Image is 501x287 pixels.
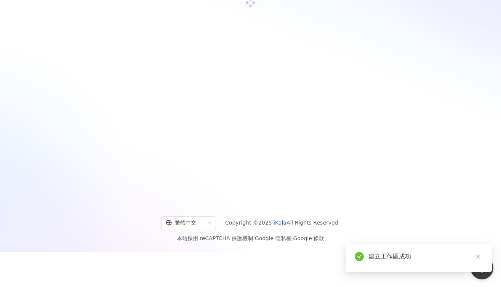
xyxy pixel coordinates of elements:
[293,235,324,241] a: Google 條款
[355,252,364,261] span: check-circle
[475,254,481,259] span: close
[253,235,255,241] span: |
[255,235,291,241] a: Google 隱私權
[274,220,287,226] a: iKala
[177,234,324,243] span: 本站採用 reCAPTCHA 保護機制
[291,235,293,241] span: |
[166,217,205,229] div: 繁體中文
[225,218,340,227] span: Copyright © 2025 All Rights Reserved.
[368,252,483,261] div: 建立工作區成功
